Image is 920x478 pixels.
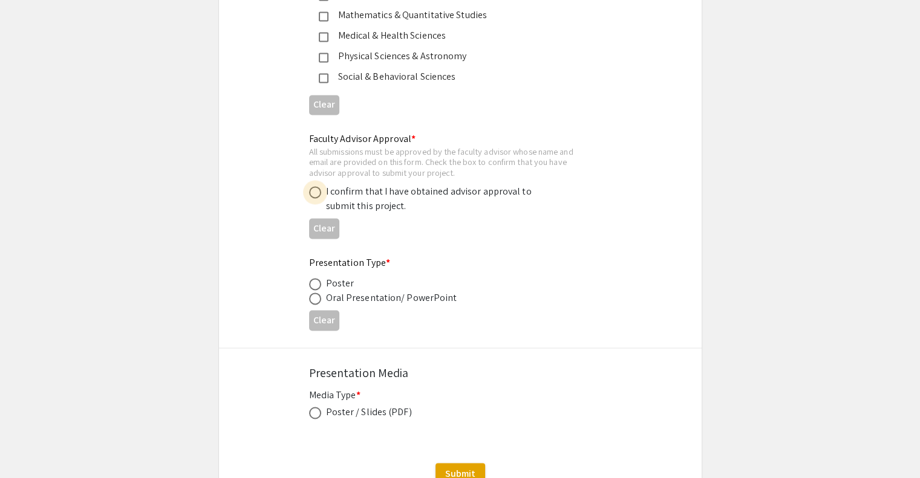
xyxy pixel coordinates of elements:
[328,28,582,43] div: Medical & Health Sciences
[326,405,412,419] div: Poster / Slides (PDF)
[309,146,592,178] div: All submissions must be approved by the faculty advisor whose name and email are provided on this...
[309,389,360,401] mat-label: Media Type
[326,291,457,305] div: Oral Presentation/ PowerPoint
[328,69,582,84] div: Social & Behavioral Sciences
[309,310,339,330] button: Clear
[309,132,416,145] mat-label: Faculty Advisor Approval
[309,218,339,238] button: Clear
[9,424,51,469] iframe: Chat
[309,364,612,382] div: Presentation Media
[328,8,582,22] div: Mathematics & Quantitative Studies
[328,49,582,63] div: Physical Sciences & Astronomy
[309,95,339,115] button: Clear
[326,184,538,213] div: I confirm that I have obtained advisor approval to submit this project.
[309,256,391,269] mat-label: Presentation Type
[326,276,354,291] div: Poster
